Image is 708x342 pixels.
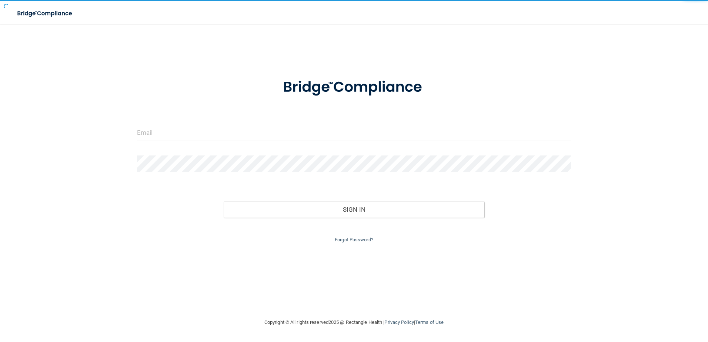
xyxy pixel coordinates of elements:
a: Privacy Policy [384,319,414,325]
img: bridge_compliance_login_screen.278c3ca4.svg [11,6,79,21]
button: Sign In [224,201,484,218]
div: Copyright © All rights reserved 2025 @ Rectangle Health | | [219,311,489,334]
a: Forgot Password? [335,237,373,242]
input: Email [137,124,571,141]
img: bridge_compliance_login_screen.278c3ca4.svg [268,68,440,107]
a: Terms of Use [415,319,444,325]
